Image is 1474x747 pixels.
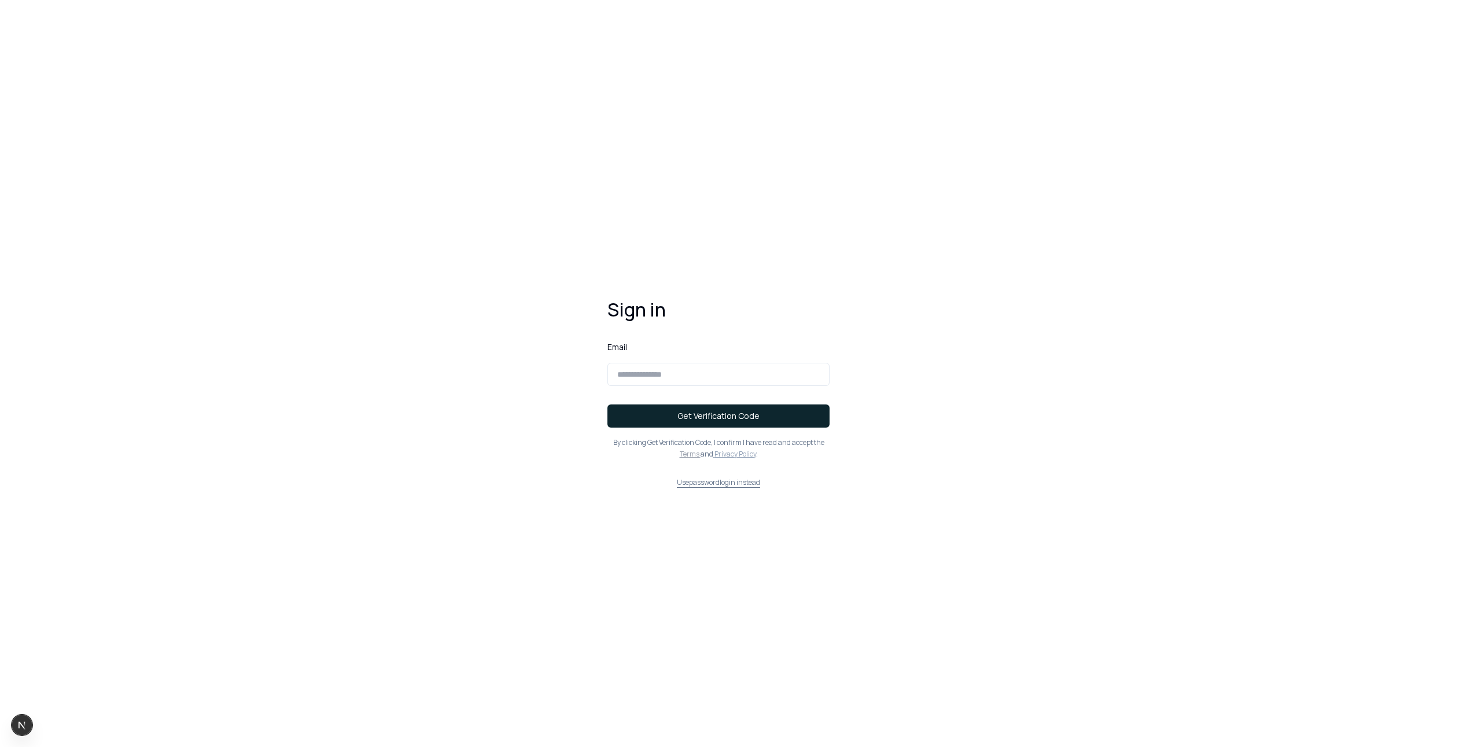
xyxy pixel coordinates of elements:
label: Email [607,341,830,354]
a: Terms [680,449,701,459]
a: Privacy Policy [713,449,756,459]
button: Get Verification Code [607,404,830,428]
p: By clicking Get Verification Code , I confirm I have read and accept the and . [607,437,830,459]
h1: Sign in [607,297,830,322]
button: Usepasswordlogin instead [607,478,830,487]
